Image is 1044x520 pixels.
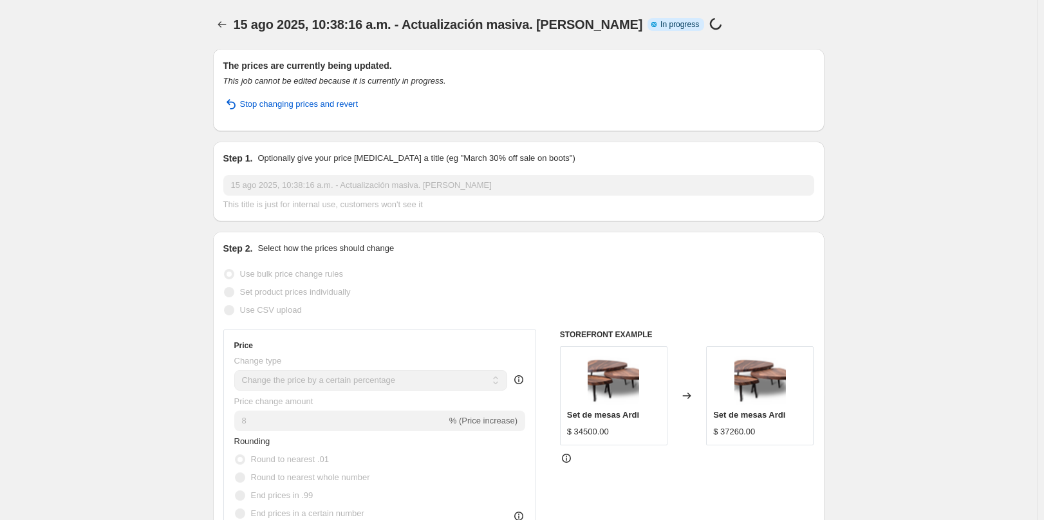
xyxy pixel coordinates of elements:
span: Stop changing prices and revert [240,98,359,111]
button: Stop changing prices and revert [216,94,366,115]
h2: Step 1. [223,152,253,165]
span: Set product prices individually [240,287,351,297]
button: Price change jobs [213,15,231,33]
div: $ 34500.00 [567,425,609,438]
span: Change type [234,356,282,366]
div: $ 37260.00 [713,425,755,438]
h2: The prices are currently being updated. [223,59,814,72]
input: 30% off holiday sale [223,175,814,196]
span: End prices in a certain number [251,508,364,518]
span: Round to nearest whole number [251,472,370,482]
img: set-ardi_80x.png [588,353,639,405]
span: 15 ago 2025, 10:38:16 a.m. - Actualización masiva. [PERSON_NAME] [234,17,643,32]
span: This title is just for internal use, customers won't see it [223,200,423,209]
i: This job cannot be edited because it is currently in progress. [223,76,446,86]
span: Use CSV upload [240,305,302,315]
span: Set de mesas Ardi [567,410,639,420]
h6: STOREFRONT EXAMPLE [560,330,814,340]
span: Set de mesas Ardi [713,410,785,420]
div: help [512,373,525,386]
h2: Step 2. [223,242,253,255]
span: End prices in .99 [251,490,313,500]
h3: Price [234,340,253,351]
span: Round to nearest .01 [251,454,329,464]
span: Price change amount [234,396,313,406]
img: set-ardi_80x.png [734,353,786,405]
input: -15 [234,411,447,431]
span: Use bulk price change rules [240,269,343,279]
span: Rounding [234,436,270,446]
span: In progress [660,19,699,30]
p: Optionally give your price [MEDICAL_DATA] a title (eg "March 30% off sale on boots") [257,152,575,165]
span: % (Price increase) [449,416,517,425]
p: Select how the prices should change [257,242,394,255]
